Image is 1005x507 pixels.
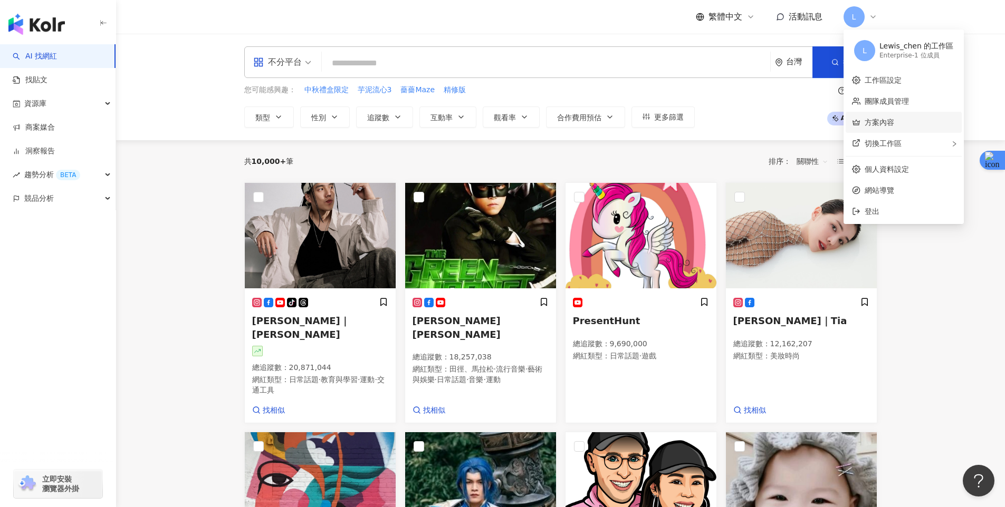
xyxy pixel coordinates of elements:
span: 關聯性 [797,153,828,170]
span: 性別 [311,113,326,122]
span: right [951,141,958,147]
img: KOL Avatar [245,183,396,288]
button: 搜尋 [812,46,877,78]
span: 立即安裝 瀏覽器外掛 [42,474,79,493]
a: 方案內容 [865,118,894,126]
img: logo [8,14,65,35]
button: 合作費用預估 [546,106,625,128]
span: question-circle [838,87,846,94]
span: 找相似 [423,405,445,416]
a: 找貼文 [13,75,47,85]
img: KOL Avatar [405,183,556,288]
button: 類型 [244,106,294,128]
span: 觀看率 [494,113,516,122]
div: 排序： [769,153,834,170]
p: 網紅類型 ： [733,351,869,362]
img: KOL Avatar [566,183,716,288]
span: · [483,375,485,384]
span: · [358,375,360,384]
span: 您可能感興趣： [244,85,296,95]
span: 芋泥流心3 [358,85,392,95]
span: 薔薔Maze [400,85,435,95]
button: 觀看率 [483,106,540,128]
p: 總追蹤數 ： 9,690,000 [573,339,709,349]
span: 日常話題 [289,375,319,384]
span: 切換工作區 [865,139,902,148]
div: BETA [56,170,80,180]
span: 合作費用預估 [557,113,601,122]
button: 互動率 [419,106,476,128]
span: · [435,375,437,384]
p: 總追蹤數 ： 12,162,207 [733,339,869,349]
button: 芋泥流心3 [357,84,393,96]
a: 個人資料設定 [865,165,909,173]
button: 中秋禮盒限定 [304,84,349,96]
a: KOL Avatar[PERSON_NAME]｜Tia總追蹤數：12,162,207網紅類型：美妝時尚找相似 [725,182,877,424]
span: 日常話題 [610,352,639,360]
span: 找相似 [744,405,766,416]
p: 總追蹤數 ： 20,871,044 [252,363,388,373]
span: L [852,11,856,23]
span: rise [13,171,20,179]
span: environment [775,58,783,66]
a: 洞察報告 [13,146,55,157]
span: 中秋禮盒限定 [304,85,349,95]
a: 找相似 [413,405,445,416]
span: · [466,375,468,384]
span: 運動 [486,375,501,384]
span: · [375,375,377,384]
img: KOL Avatar [726,183,877,288]
span: 美妝時尚 [770,352,800,360]
span: 活動訊息 [789,12,822,22]
div: 不分平台 [253,54,302,71]
span: 流行音樂 [496,365,525,373]
span: 找相似 [263,405,285,416]
p: 網紅類型 ： [252,375,388,395]
a: 找相似 [733,405,766,416]
img: chrome extension [17,475,37,492]
span: 10,000+ [252,157,286,165]
span: 日常話題 [437,375,466,384]
a: KOL Avatar[PERSON_NAME] [PERSON_NAME]總追蹤數：18,257,038網紅類型：田徑、馬拉松·流行音樂·藝術與娛樂·日常話題·音樂·運動找相似 [405,182,557,424]
span: 更多篩選 [654,113,684,121]
span: 遊戲 [642,352,656,360]
span: appstore [253,57,264,67]
a: chrome extension立即安裝 瀏覽器外掛 [14,470,102,498]
p: 網紅類型 ： [573,351,709,362]
span: 精修版 [444,85,466,95]
span: [PERSON_NAME]｜Tia [733,315,847,326]
a: 找相似 [252,405,285,416]
a: KOL Avatar[PERSON_NAME]｜[PERSON_NAME]總追蹤數：20,871,044網紅類型：日常話題·教育與學習·運動·交通工具找相似 [244,182,396,424]
span: 教育與學習 [321,375,358,384]
span: · [525,365,528,373]
span: PresentHunt [573,315,640,326]
span: 搜尋 [843,58,858,66]
span: 趨勢分析 [24,163,80,187]
span: · [319,375,321,384]
span: 追蹤數 [367,113,389,122]
span: · [639,352,642,360]
button: 追蹤數 [356,106,413,128]
a: 工作區設定 [865,76,902,84]
div: 共 筆 [244,157,294,165]
div: Lewis_chen 的工作區 [879,41,953,52]
div: Enterprise - 1 位成員 [879,51,953,60]
span: 網站導覽 [865,184,955,196]
span: 運動 [360,375,375,384]
span: 類型 [255,113,270,122]
p: 網紅類型 ： [413,364,549,385]
span: 互動率 [430,113,453,122]
span: 音樂 [468,375,483,384]
span: 競品分析 [24,187,54,210]
span: L [863,45,867,56]
a: KOL AvatarPresentHunt總追蹤數：9,690,000網紅類型：日常話題·遊戲 [565,182,717,424]
span: [PERSON_NAME] [PERSON_NAME] [413,315,501,339]
button: 更多篩選 [631,106,695,128]
span: 交通工具 [252,375,385,394]
span: 藝術與娛樂 [413,365,543,384]
iframe: Help Scout Beacon - Open [963,465,994,496]
span: · [494,365,496,373]
button: 性別 [300,106,350,128]
span: 繁體中文 [709,11,742,23]
span: 田徑、馬拉松 [449,365,494,373]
